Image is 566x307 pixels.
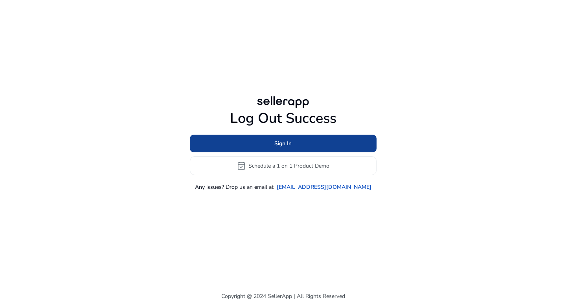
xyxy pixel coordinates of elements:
[237,161,246,170] span: event_available
[190,135,377,152] button: Sign In
[190,156,377,175] button: event_availableSchedule a 1 on 1 Product Demo
[274,139,292,148] span: Sign In
[277,183,371,191] a: [EMAIL_ADDRESS][DOMAIN_NAME]
[190,110,377,127] h1: Log Out Success
[195,183,274,191] p: Any issues? Drop us an email at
